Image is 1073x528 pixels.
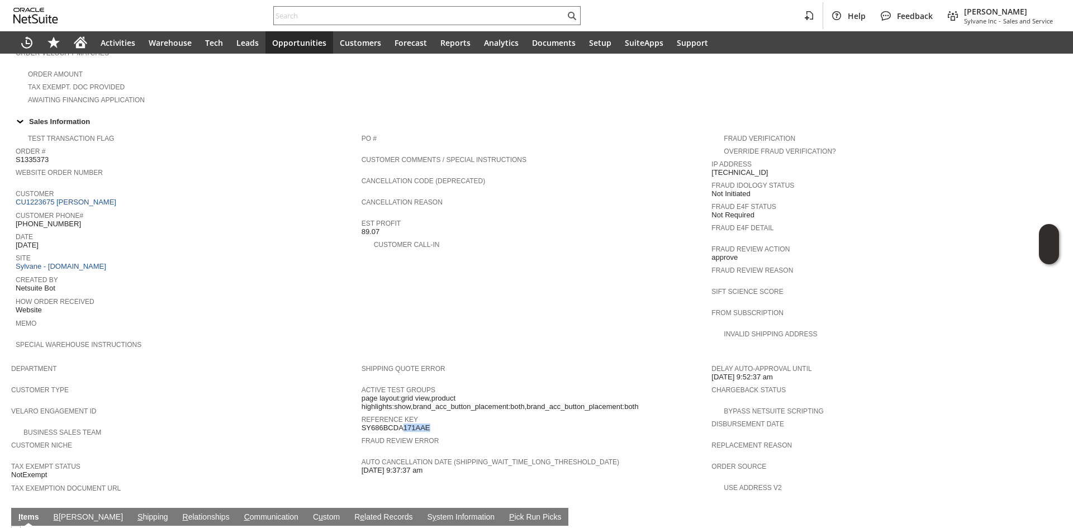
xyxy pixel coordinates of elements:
[198,31,230,54] a: Tech
[362,177,486,185] a: Cancellation Code (deprecated)
[28,96,145,104] a: Awaiting Financing Application
[711,365,811,373] a: Delay Auto-Approval Until
[11,114,1057,129] div: Sales Information
[848,11,866,21] span: Help
[964,6,1053,17] span: [PERSON_NAME]
[589,37,611,48] span: Setup
[23,429,101,436] a: Business Sales Team
[1003,17,1053,25] span: Sales and Service
[1039,245,1059,265] span: Oracle Guided Learning Widget. To move around, please hold and drag
[362,220,401,227] a: Est Profit
[711,211,754,220] span: Not Required
[135,512,171,523] a: Shipping
[333,31,388,54] a: Customers
[352,512,415,523] a: Related Records
[711,373,773,382] span: [DATE] 9:52:37 am
[74,36,87,49] svg: Home
[1042,510,1055,524] a: Unrolled view on
[11,463,80,470] a: Tax Exempt Status
[244,512,250,521] span: C
[142,31,198,54] a: Warehouse
[183,512,188,521] span: R
[16,306,42,315] span: Website
[11,484,121,492] a: Tax Exemption Document URL
[440,37,471,48] span: Reports
[618,31,670,54] a: SuiteApps
[362,394,706,411] span: page layout:grid view,product highlights:show,brand_acc_button_placement:both,brand_acc_button_pl...
[16,148,45,155] a: Order #
[433,512,436,521] span: y
[11,114,1062,129] td: Sales Information
[362,135,377,142] a: PO #
[724,135,795,142] a: Fraud Verification
[711,288,783,296] a: Sift Science Score
[434,31,477,54] a: Reports
[20,36,34,49] svg: Recent Records
[241,512,301,523] a: Communication
[388,31,434,54] a: Forecast
[670,31,715,54] a: Support
[711,182,794,189] a: Fraud Idology Status
[362,424,430,432] span: SY686BCDA171AAE
[711,224,773,232] a: Fraud E4F Detail
[16,320,36,327] a: Memo
[205,37,223,48] span: Tech
[374,241,440,249] a: Customer Call-in
[28,83,125,91] a: Tax Exempt. Doc Provided
[13,31,40,54] a: Recent Records
[11,441,72,449] a: Customer Niche
[67,31,94,54] a: Home
[13,8,58,23] svg: logo
[711,253,738,262] span: approve
[582,31,618,54] a: Setup
[362,198,443,206] a: Cancellation Reason
[11,386,69,394] a: Customer Type
[565,9,578,22] svg: Search
[362,416,418,424] a: Reference Key
[362,458,619,466] a: Auto Cancellation Date (shipping_wait_time_long_threshold_date)
[28,135,114,142] a: Test Transaction Flag
[18,512,21,521] span: I
[16,262,109,270] a: Sylvane - [DOMAIN_NAME]
[711,463,766,470] a: Order Source
[525,31,582,54] a: Documents
[897,11,933,21] span: Feedback
[395,37,427,48] span: Forecast
[362,227,380,236] span: 89.07
[711,441,792,449] a: Replacement reason
[230,31,265,54] a: Leads
[94,31,142,54] a: Activities
[509,512,514,521] span: P
[16,169,103,177] a: Website Order Number
[137,512,143,521] span: S
[16,198,119,206] a: CU1223675 [PERSON_NAME]
[362,156,526,164] a: Customer Comments / Special Instructions
[236,37,259,48] span: Leads
[724,484,781,492] a: Use Address V2
[11,407,96,415] a: Velaro Engagement ID
[274,9,565,22] input: Search
[54,512,59,521] span: B
[724,407,823,415] a: Bypass NetSuite Scripting
[180,512,232,523] a: Relationships
[360,512,364,521] span: e
[711,189,750,198] span: Not Initiated
[362,437,439,445] a: Fraud Review Error
[711,420,784,428] a: Disbursement Date
[16,155,49,164] span: S1335373
[265,31,333,54] a: Opportunities
[1039,224,1059,264] iframe: Click here to launch Oracle Guided Learning Help Panel
[16,341,141,349] a: Special Warehouse Instructions
[724,148,835,155] a: Override Fraud Verification?
[16,512,42,523] a: Items
[16,190,54,198] a: Customer
[362,386,435,394] a: Active Test Groups
[424,512,497,523] a: System Information
[11,365,57,373] a: Department
[711,203,776,211] a: Fraud E4F Status
[625,37,663,48] span: SuiteApps
[11,470,47,479] span: NotExempt
[16,298,94,306] a: How Order Received
[16,241,39,250] span: [DATE]
[999,17,1001,25] span: -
